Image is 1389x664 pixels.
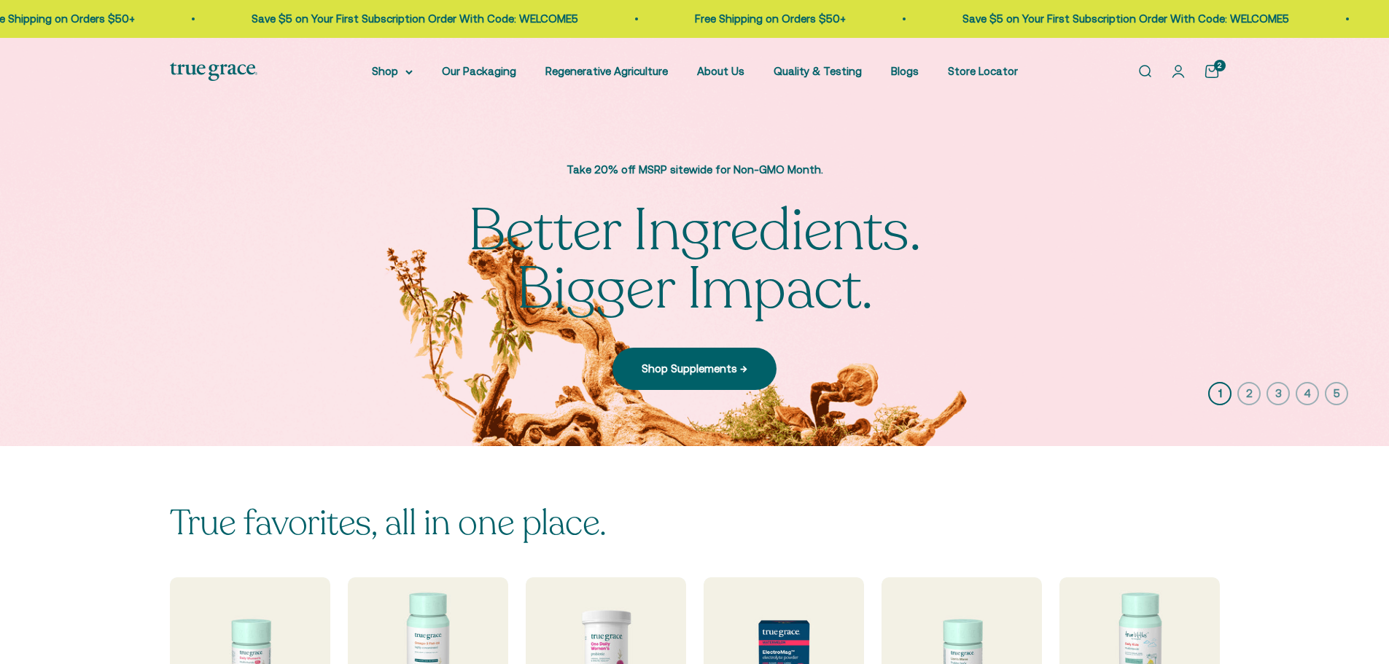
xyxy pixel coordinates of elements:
p: Take 20% off MSRP sitewide for Non-GMO Month. [454,161,935,179]
button: 2 [1237,382,1261,405]
a: Shop Supplements → [612,348,777,390]
split-lines: Better Ingredients. Bigger Impact. [468,191,921,329]
summary: Shop [372,63,413,80]
a: Quality & Testing [774,65,862,77]
cart-count: 2 [1214,60,1226,71]
a: Regenerative Agriculture [545,65,668,77]
a: Free Shipping on Orders $50+ [653,12,804,25]
button: 4 [1296,382,1319,405]
a: Our Packaging [442,65,516,77]
split-lines: True favorites, all in one place. [170,499,607,547]
a: Store Locator [948,65,1018,77]
a: About Us [697,65,744,77]
p: Save $5 on Your First Subscription Order With Code: WELCOME5 [921,10,1248,28]
button: 3 [1267,382,1290,405]
button: 1 [1208,382,1232,405]
button: 5 [1325,382,1348,405]
a: Blogs [891,65,919,77]
p: Save $5 on Your First Subscription Order With Code: WELCOME5 [210,10,537,28]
